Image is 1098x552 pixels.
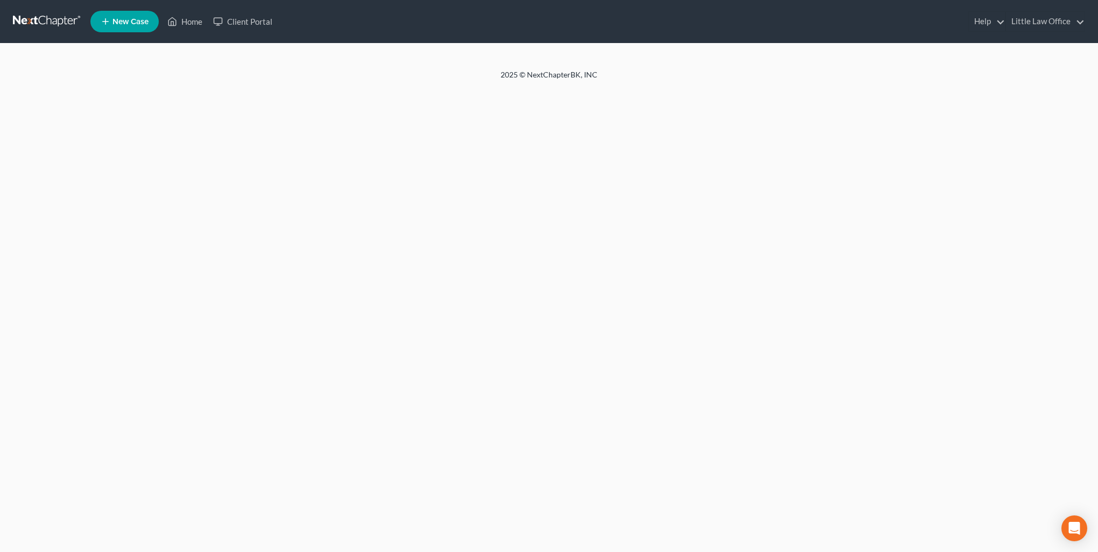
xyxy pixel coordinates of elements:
a: Home [162,12,208,31]
a: Client Portal [208,12,278,31]
new-legal-case-button: New Case [90,11,159,32]
a: Little Law Office [1006,12,1085,31]
a: Help [969,12,1005,31]
div: Open Intercom Messenger [1061,515,1087,541]
div: 2025 © NextChapterBK, INC [242,69,856,89]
